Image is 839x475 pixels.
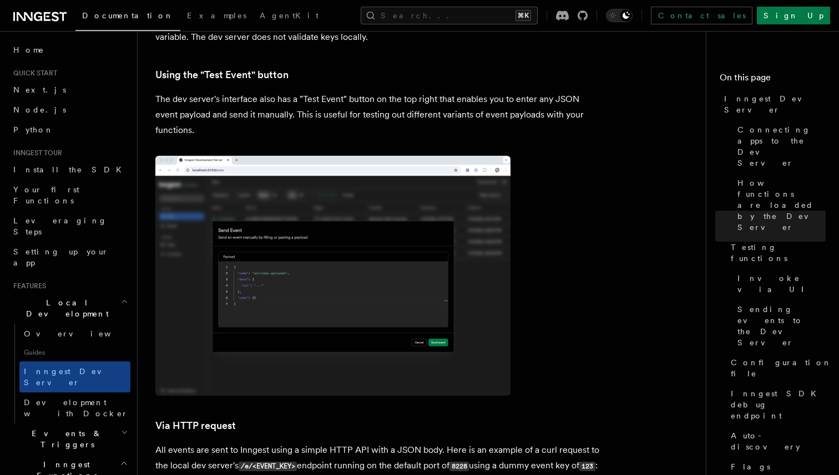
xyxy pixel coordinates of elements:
[731,242,826,264] span: Testing functions
[13,105,66,114] span: Node.js
[13,44,44,55] span: Home
[726,384,826,426] a: Inngest SDK debug endpoint
[731,430,826,452] span: Auto-discovery
[731,388,826,421] span: Inngest SDK debug endpoint
[449,462,469,471] code: 8228
[19,361,130,392] a: Inngest Dev Server
[726,353,826,384] a: Configuration file
[9,324,130,423] div: Local Development
[9,293,130,324] button: Local Development
[737,177,826,233] span: How functions are loaded by the Dev Server
[9,69,57,78] span: Quick start
[24,398,128,418] span: Development with Docker
[13,165,128,174] span: Install the SDK
[13,185,79,205] span: Your first Functions
[651,7,752,24] a: Contact sales
[9,80,130,100] a: Next.js
[726,237,826,268] a: Testing functions
[180,3,253,30] a: Examples
[737,304,826,348] span: Sending events to the Dev Server
[9,120,130,140] a: Python
[155,156,511,396] img: dev-server-send-event-modal-2025-01-15.png
[82,11,174,20] span: Documentation
[720,89,826,120] a: Inngest Dev Server
[9,282,46,290] span: Features
[726,426,826,457] a: Auto-discovery
[720,71,826,89] h4: On this page
[239,462,297,471] code: /e/<EVENT_KEY>
[13,125,54,134] span: Python
[187,11,246,20] span: Examples
[733,173,826,237] a: How functions are loaded by the Dev Server
[253,3,325,30] a: AgentKit
[19,344,130,361] span: Guides
[24,329,138,338] span: Overview
[19,392,130,423] a: Development with Docker
[9,297,121,319] span: Local Development
[9,423,130,454] button: Events & Triggers
[9,160,130,180] a: Install the SDK
[9,242,130,273] a: Setting up your app
[731,461,770,472] span: Flags
[9,40,130,60] a: Home
[155,418,236,433] a: Via HTTP request
[13,216,107,236] span: Leveraging Steps
[724,93,826,115] span: Inngest Dev Server
[757,7,830,24] a: Sign Up
[579,462,595,471] code: 123
[731,357,832,379] span: Configuration file
[733,268,826,299] a: Invoke via UI
[737,124,826,168] span: Connecting apps to the Dev Server
[515,10,531,21] kbd: ⌘K
[13,247,109,267] span: Setting up your app
[9,428,121,450] span: Events & Triggers
[24,367,119,387] span: Inngest Dev Server
[733,120,826,173] a: Connecting apps to the Dev Server
[155,91,599,138] p: The dev server's interface also has a "Test Event" button on the top right that enables you to en...
[155,67,289,83] a: Using the "Test Event" button
[155,442,599,474] p: All events are sent to Inngest using a simple HTTP API with a JSON body. Here is an example of a ...
[19,324,130,344] a: Overview
[9,149,62,157] span: Inngest tour
[9,211,130,242] a: Leveraging Steps
[9,180,130,211] a: Your first Functions
[260,11,319,20] span: AgentKit
[9,100,130,120] a: Node.js
[733,299,826,353] a: Sending events to the Dev Server
[13,85,66,94] span: Next.js
[737,273,826,295] span: Invoke via UI
[606,9,633,22] button: Toggle dark mode
[361,7,538,24] button: Search...⌘K
[75,3,180,31] a: Documentation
